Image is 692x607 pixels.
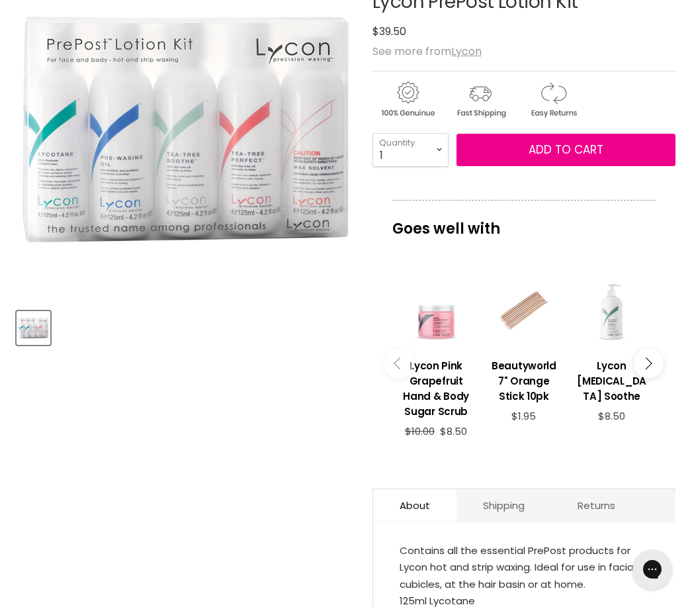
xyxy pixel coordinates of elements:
[372,79,443,120] img: genuine.gif
[487,358,562,404] h3: Beautyworld 7" Orange Stick 10pk
[392,200,656,244] p: Goes well with
[445,79,515,120] img: shipping.gif
[574,358,649,404] h3: Lycon [MEDICAL_DATA] Soothe
[451,44,482,59] a: Lycon
[372,133,449,166] select: Quantity
[373,489,456,522] a: About
[399,358,474,419] h3: Lycon Pink Grapefruit Hand & Body Sugar Scrub
[551,489,642,522] a: Returns
[626,545,679,594] iframe: Gorgias live chat messenger
[372,44,482,59] span: See more from
[456,134,675,167] button: Add to cart
[15,307,358,345] div: Product thumbnails
[574,348,649,410] a: View product:Lycon Tea-Tree Soothe
[456,489,551,522] a: Shipping
[372,24,406,39] span: $39.50
[487,348,562,410] a: View product:Beautyworld 7
[529,142,603,158] span: Add to cart
[405,424,435,438] span: $10.00
[511,409,536,423] span: $1.95
[518,79,588,120] img: returns.gif
[399,348,474,426] a: View product:Lycon Pink Grapefruit Hand & Body Sugar Scrub
[18,312,49,344] img: Lycon PrePost Lotion Kit
[598,409,625,423] span: $8.50
[440,424,467,438] span: $8.50
[17,311,50,345] button: Lycon PrePost Lotion Kit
